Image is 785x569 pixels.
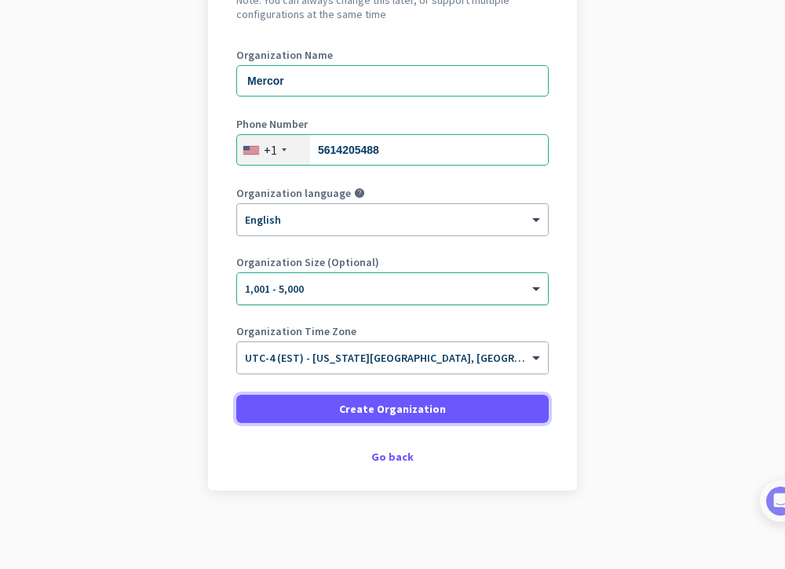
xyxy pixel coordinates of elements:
[236,257,549,268] label: Organization Size (Optional)
[236,188,351,199] label: Organization language
[236,119,549,129] label: Phone Number
[236,49,549,60] label: Organization Name
[354,188,365,199] i: help
[236,326,549,337] label: Organization Time Zone
[339,401,446,417] span: Create Organization
[236,451,549,462] div: Go back
[236,395,549,423] button: Create Organization
[264,142,277,158] div: +1
[236,134,549,166] input: 201-555-0123
[236,65,549,97] input: What is the name of your organization?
